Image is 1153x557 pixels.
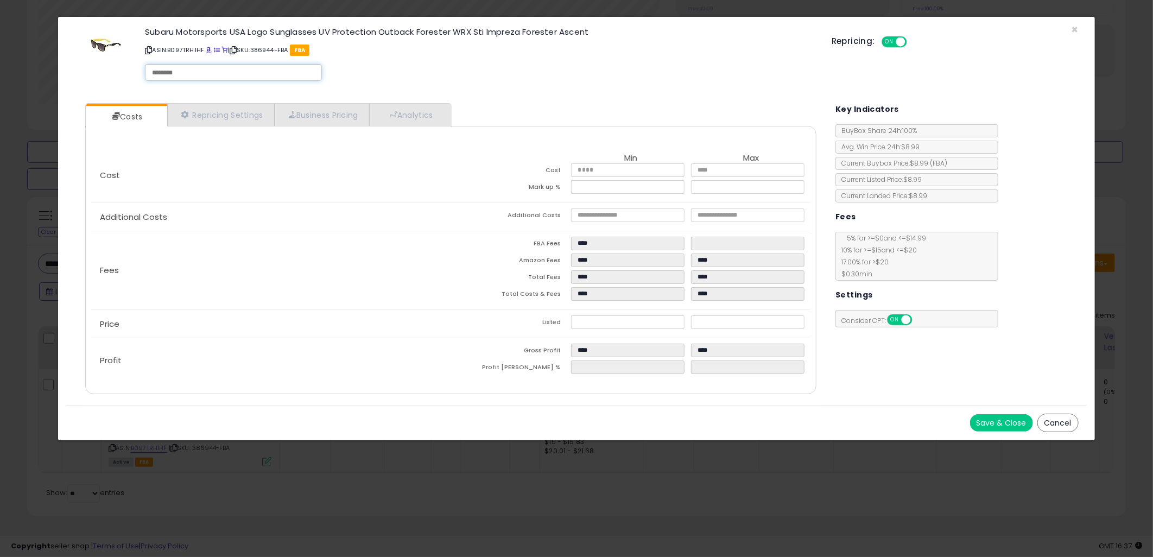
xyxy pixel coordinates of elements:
[86,106,166,128] a: Costs
[451,270,571,287] td: Total Fees
[841,233,926,243] span: 5 % for >= $0 and <= $14.99
[370,104,450,126] a: Analytics
[91,356,451,365] p: Profit
[889,315,902,325] span: ON
[275,104,370,126] a: Business Pricing
[836,316,927,325] span: Consider CPT:
[910,159,947,168] span: $8.99
[883,37,896,47] span: ON
[451,287,571,304] td: Total Costs & Fees
[91,320,451,328] p: Price
[451,163,571,180] td: Cost
[290,45,310,56] span: FBA
[691,154,811,163] th: Max
[451,315,571,332] td: Listed
[836,175,922,184] span: Current Listed Price: $8.99
[970,414,1033,432] button: Save & Close
[145,41,815,59] p: ASIN: B097TRH1HF | SKU: 386944-FBA
[221,46,227,54] a: Your listing only
[91,266,451,275] p: Fees
[91,171,451,180] p: Cost
[832,37,875,46] h5: Repricing:
[145,28,815,36] h3: Subaru Motorsports USA Logo Sunglasses UV Protection Outback Forester WRX Sti Impreza Forester As...
[90,28,122,60] img: 31QFoij151S._SL60_.jpg
[835,103,899,116] h5: Key Indicators
[206,46,212,54] a: BuyBox page
[214,46,220,54] a: All offer listings
[451,208,571,225] td: Additional Costs
[836,269,872,278] span: $0.30 min
[836,142,920,151] span: Avg. Win Price 24h: $8.99
[451,237,571,254] td: FBA Fees
[167,104,275,126] a: Repricing Settings
[835,210,856,224] h5: Fees
[451,254,571,270] td: Amazon Fees
[571,154,691,163] th: Min
[836,257,889,267] span: 17.00 % for > $20
[836,191,927,200] span: Current Landed Price: $8.99
[835,288,872,302] h5: Settings
[451,360,571,377] td: Profit [PERSON_NAME] %
[451,180,571,197] td: Mark up %
[905,37,922,47] span: OFF
[911,315,928,325] span: OFF
[1072,22,1079,37] span: ×
[451,344,571,360] td: Gross Profit
[836,126,917,135] span: BuyBox Share 24h: 100%
[1037,414,1079,432] button: Cancel
[930,159,947,168] span: ( FBA )
[836,159,947,168] span: Current Buybox Price:
[91,213,451,221] p: Additional Costs
[836,245,917,255] span: 10 % for >= $15 and <= $20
